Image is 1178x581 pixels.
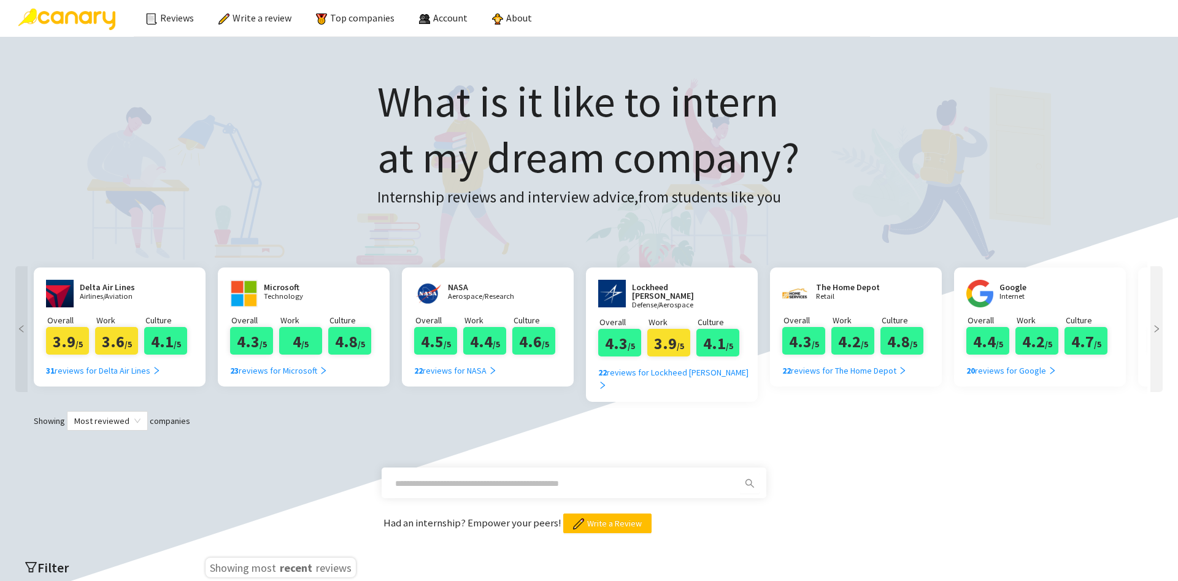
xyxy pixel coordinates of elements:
span: right [598,381,607,390]
span: filter [25,561,37,574]
div: reviews for Delta Air Lines [46,364,161,377]
h2: Filter [25,558,184,578]
p: Work [280,314,328,327]
div: 4.2 [831,327,874,355]
p: Overall [783,314,831,327]
span: Write a Review [587,517,642,530]
a: About [492,12,532,24]
p: Overall [415,314,463,327]
span: /5 [1094,339,1101,350]
h2: Microsoft [264,283,337,291]
button: Write a Review [563,514,652,533]
p: Culture [882,314,930,327]
div: 4.3 [782,327,825,355]
a: 20reviews for Google right [966,355,1057,377]
p: Aerospace/Research [448,293,522,301]
span: right [488,366,497,375]
span: right [319,366,328,375]
span: /5 [726,341,733,352]
p: Overall [47,314,95,327]
p: Overall [968,314,1015,327]
div: 4.3 [230,327,273,355]
h2: NASA [448,283,522,291]
b: 22 [598,367,607,378]
div: reviews for Microsoft [230,364,328,377]
div: reviews for Lockheed [PERSON_NAME] [598,366,755,393]
h1: What is it like to intern [377,74,799,185]
h3: Showing most reviews [206,558,356,577]
b: 23 [230,365,239,376]
span: Account [433,12,468,24]
span: /5 [542,339,549,350]
span: at my dream company? [377,130,799,184]
a: 23reviews for Microsoft right [230,355,328,377]
b: 31 [46,365,55,376]
p: Technology [264,293,337,301]
h2: Delta Air Lines [80,283,153,291]
span: /5 [493,339,500,350]
span: /5 [358,339,365,350]
span: /5 [861,339,868,350]
div: 4.5 [414,327,457,355]
div: 4.1 [696,329,739,356]
p: Culture [329,314,377,327]
div: 4.4 [463,327,506,355]
div: 3.6 [95,327,138,355]
img: Canary Logo [18,9,115,30]
p: Defense/Aerospace [632,301,724,309]
a: Top companies [316,12,395,24]
div: 4.1 [144,327,187,355]
span: /5 [1045,339,1052,350]
img: pencil.png [573,518,584,529]
div: reviews for NASA [414,364,497,377]
span: Most reviewed [74,412,141,430]
span: /5 [910,339,917,350]
a: Reviews [146,12,194,24]
img: people.png [419,13,430,25]
p: Culture [145,314,193,327]
a: 31reviews for Delta Air Lines right [46,355,161,377]
span: recent [279,559,314,574]
span: /5 [996,339,1003,350]
div: 4.2 [1015,327,1058,355]
b: 22 [782,365,791,376]
a: 22reviews for The Home Depot right [782,355,907,377]
div: 4 [279,327,322,355]
p: Overall [599,315,647,329]
img: google.com [966,280,993,307]
b: 22 [414,365,423,376]
div: 4.4 [966,327,1009,355]
h2: Lockheed [PERSON_NAME] [632,283,724,300]
span: right [898,366,907,375]
h2: Google [999,283,1073,291]
p: Culture [1066,314,1114,327]
div: 4.7 [1064,327,1107,355]
div: 4.8 [880,327,923,355]
p: Work [464,314,512,327]
span: /5 [260,339,267,350]
p: Internet [999,293,1073,301]
span: Had an internship? Empower your peers! [383,516,563,529]
a: Write a review [218,12,291,24]
p: Work [649,315,696,329]
p: Work [833,314,880,327]
div: 4.6 [512,327,555,355]
span: right [152,366,161,375]
button: search [740,474,760,493]
div: 4.8 [328,327,371,355]
img: nasa.gov [414,280,442,307]
h3: Internship reviews and interview advice, from students like you [377,185,799,210]
p: Culture [514,314,561,327]
h2: The Home Depot [816,283,890,291]
span: /5 [125,339,132,350]
a: 22reviews for Lockheed [PERSON_NAME] right [598,356,755,393]
span: /5 [174,339,181,350]
span: right [1048,366,1057,375]
p: Overall [231,314,279,327]
span: /5 [677,341,684,352]
span: /5 [628,341,635,352]
a: 22reviews for NASA right [414,355,497,377]
span: /5 [812,339,819,350]
p: Retail [816,293,890,301]
p: Work [1017,314,1064,327]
